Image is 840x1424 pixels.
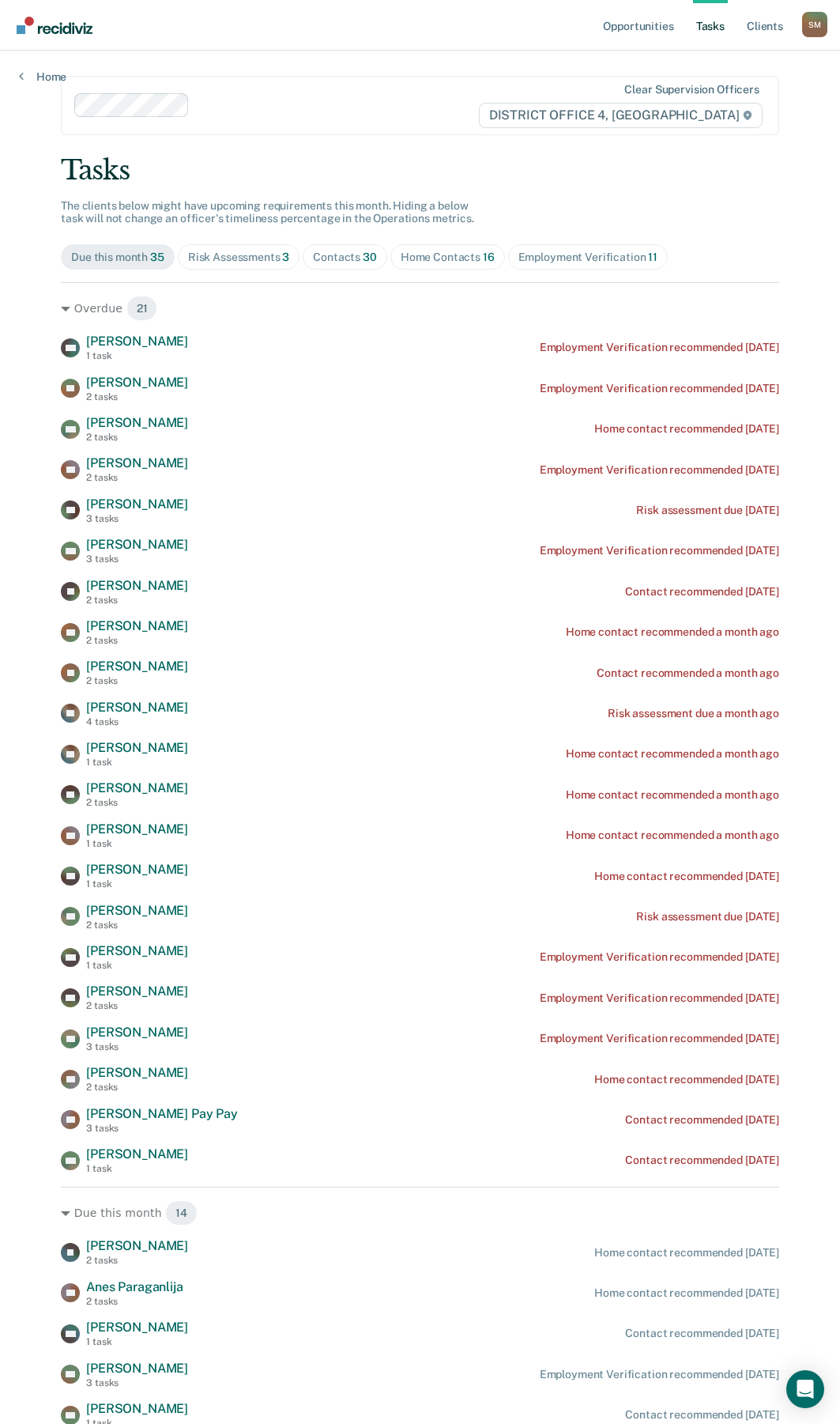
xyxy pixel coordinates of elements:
[86,675,188,686] div: 2 tasks
[540,992,779,1005] div: Employment Verification recommended [DATE]
[86,1320,188,1335] span: [PERSON_NAME]
[802,12,827,37] div: S M
[86,1082,188,1093] div: 2 tasks
[566,747,779,761] div: Home contact recommended a month ago
[86,1238,188,1253] span: [PERSON_NAME]
[86,659,188,674] span: [PERSON_NAME]
[86,375,188,390] span: [PERSON_NAME]
[625,1154,778,1167] div: Contact recommended [DATE]
[86,635,188,646] div: 2 tasks
[86,1279,183,1294] span: Anes Paraganlija
[86,415,188,430] span: [PERSON_NAME]
[61,1200,779,1226] div: Due this month 14
[71,251,164,264] div: Due this month
[86,780,188,795] span: [PERSON_NAME]
[86,455,188,470] span: [PERSON_NAME]
[86,1025,188,1040] span: [PERSON_NAME]
[86,391,188,402] div: 2 tasks
[540,544,779,557] div: Employment Verification recommended [DATE]
[86,1106,238,1121] span: [PERSON_NAME] Pay Pay
[624,83,759,96] div: Clear supervision officers
[188,251,290,264] div: Risk Assessments
[86,1065,188,1080] span: [PERSON_NAME]
[86,878,188,890] div: 1 task
[786,1370,824,1408] div: Open Intercom Messenger
[86,595,188,606] div: 2 tasks
[86,1163,188,1174] div: 1 task
[150,251,164,263] span: 35
[86,740,188,755] span: [PERSON_NAME]
[566,829,779,842] div: Home contact recommended a month ago
[86,1401,188,1416] span: [PERSON_NAME]
[597,667,779,680] div: Contact recommended a month ago
[165,1200,198,1226] span: 14
[86,334,188,349] span: [PERSON_NAME]
[594,1286,779,1300] div: Home contact recommended [DATE]
[363,251,377,263] span: 30
[566,625,779,639] div: Home contact recommended a month ago
[86,1336,188,1347] div: 1 task
[17,17,92,34] img: Recidiviz
[86,618,188,633] span: [PERSON_NAME]
[594,1246,779,1260] div: Home contact recommended [DATE]
[518,251,657,264] div: Employment Verification
[540,341,779,354] div: Employment Verification recommended [DATE]
[86,350,188,361] div: 1 task
[594,870,779,883] div: Home contact recommended [DATE]
[86,513,188,524] div: 3 tasks
[86,1377,188,1388] div: 3 tasks
[86,472,188,483] div: 2 tasks
[86,1255,188,1266] div: 2 tasks
[61,296,779,321] div: Overdue 21
[86,1296,183,1307] div: 2 tasks
[86,1123,238,1134] div: 3 tasks
[540,950,779,964] div: Employment Verification recommended [DATE]
[608,707,779,720] div: Risk assessment due a month ago
[282,251,289,263] span: 3
[802,12,827,37] button: Profile dropdown button
[594,1073,779,1086] div: Home contact recommended [DATE]
[86,838,188,849] div: 1 task
[126,296,158,321] span: 21
[594,422,779,436] div: Home contact recommended [DATE]
[625,1113,778,1127] div: Contact recommended [DATE]
[61,199,474,225] span: The clients below might have upcoming requirements this month. Hiding a below task will not chang...
[86,1041,188,1052] div: 3 tasks
[19,70,66,84] a: Home
[86,920,188,931] div: 2 tasks
[86,943,188,958] span: [PERSON_NAME]
[479,103,763,128] span: DISTRICT OFFICE 4, [GEOGRAPHIC_DATA]
[483,251,495,263] span: 16
[86,1000,188,1011] div: 2 tasks
[540,1032,779,1045] div: Employment Verification recommended [DATE]
[540,463,779,477] div: Employment Verification recommended [DATE]
[86,984,188,999] span: [PERSON_NAME]
[86,862,188,877] span: [PERSON_NAME]
[313,251,377,264] div: Contacts
[61,154,779,187] div: Tasks
[86,1361,188,1376] span: [PERSON_NAME]
[86,757,188,768] div: 1 task
[566,788,779,802] div: Home contact recommended a month ago
[636,910,778,924] div: Risk assessment due [DATE]
[401,251,495,264] div: Home Contacts
[86,716,188,727] div: 4 tasks
[86,537,188,552] span: [PERSON_NAME]
[86,497,188,512] span: [PERSON_NAME]
[540,1368,779,1381] div: Employment Verification recommended [DATE]
[540,382,779,395] div: Employment Verification recommended [DATE]
[625,1327,778,1340] div: Contact recommended [DATE]
[648,251,657,263] span: 11
[86,903,188,918] span: [PERSON_NAME]
[625,1408,778,1422] div: Contact recommended [DATE]
[86,432,188,443] div: 2 tasks
[86,797,188,808] div: 2 tasks
[86,578,188,593] span: [PERSON_NAME]
[86,1146,188,1161] span: [PERSON_NAME]
[86,553,188,565] div: 3 tasks
[86,822,188,837] span: [PERSON_NAME]
[86,960,188,971] div: 1 task
[86,700,188,715] span: [PERSON_NAME]
[625,585,778,599] div: Contact recommended [DATE]
[636,504,778,517] div: Risk assessment due [DATE]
